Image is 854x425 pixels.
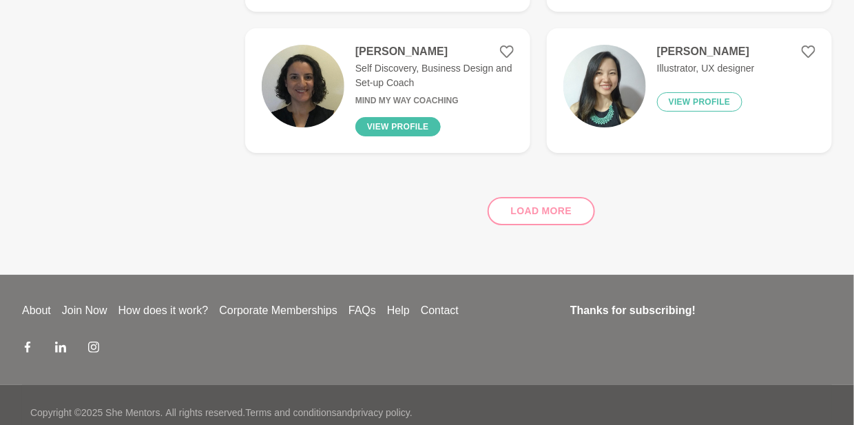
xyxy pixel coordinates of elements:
p: All rights reserved. and . [165,406,412,420]
h6: Mind My Way Coaching [355,96,514,106]
button: View profile [355,117,441,136]
a: About [17,302,56,319]
a: [PERSON_NAME]Illustrator, UX designerView profile [547,28,832,153]
h4: [PERSON_NAME] [355,45,514,59]
a: Join Now [56,302,113,319]
a: Terms and conditions [245,407,336,418]
button: View profile [657,92,742,112]
h4: [PERSON_NAME] [657,45,755,59]
img: 983922c014d956e8580fd0d8def91410084bf942-1536x2048.jpg [563,45,646,127]
a: Contact [415,302,464,319]
a: Corporate Memberships [213,302,343,319]
a: Help [382,302,415,319]
a: Instagram [88,341,99,357]
a: LinkedIn [55,341,66,357]
img: be424144d6d793bdf34fc91f30e58b38cc251120-886x886.jpg [262,45,344,127]
a: [PERSON_NAME]Self Discovery, Business Design and Set-up CoachMind My Way CoachingView profile [245,28,530,153]
p: Copyright © 2025 She Mentors . [30,406,163,420]
h4: Thanks for subscribing! [570,302,824,319]
a: How does it work? [113,302,214,319]
p: Illustrator, UX designer [657,61,755,76]
p: Self Discovery, Business Design and Set-up Coach [355,61,514,90]
a: Facebook [22,341,33,357]
a: privacy policy [353,407,410,418]
a: FAQs [343,302,382,319]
